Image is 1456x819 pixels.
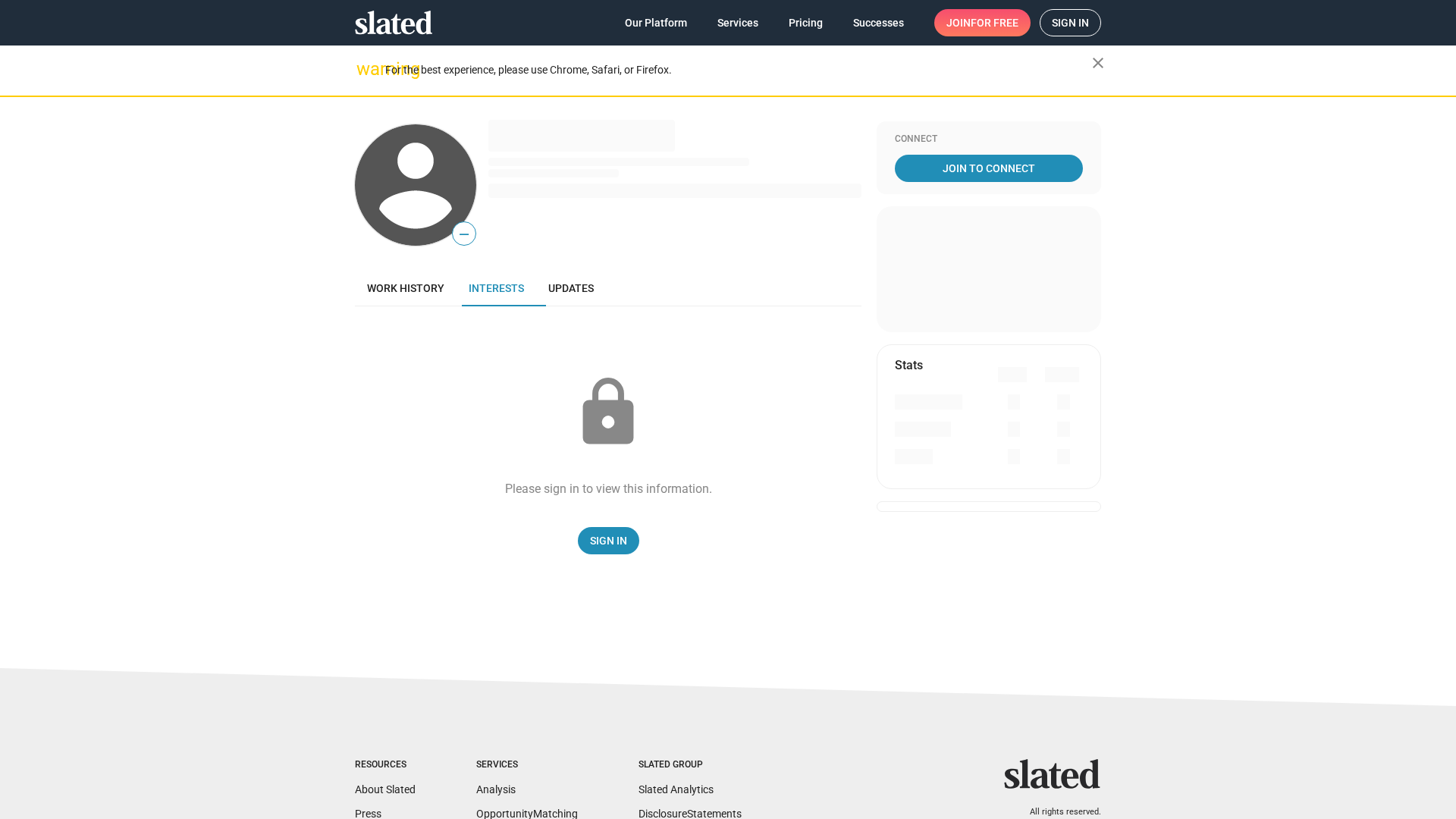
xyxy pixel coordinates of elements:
[1052,10,1089,36] span: Sign in
[367,282,444,294] span: Work history
[705,9,770,36] a: Services
[457,270,536,306] a: Interests
[841,9,916,36] a: Successes
[355,270,457,306] a: Work history
[946,9,1018,36] span: Join
[548,282,594,294] span: Updates
[1089,54,1107,72] mat-icon: close
[469,282,524,294] span: Interests
[639,759,742,771] div: Slated Group
[625,9,687,36] span: Our Platform
[898,155,1080,182] span: Join To Connect
[476,759,578,771] div: Services
[789,9,823,36] span: Pricing
[971,9,1018,36] span: for free
[578,527,639,554] a: Sign In
[570,375,646,450] mat-icon: lock
[590,527,627,554] span: Sign In
[717,9,758,36] span: Services
[385,60,1092,80] div: For the best experience, please use Chrome, Safari, or Firefox.
[777,9,835,36] a: Pricing
[536,270,606,306] a: Updates
[453,224,475,244] span: —
[895,155,1083,182] a: Join To Connect
[355,783,416,795] a: About Slated
[895,357,923,373] mat-card-title: Stats
[934,9,1031,36] a: Joinfor free
[355,759,416,771] div: Resources
[895,133,1083,146] div: Connect
[639,783,714,795] a: Slated Analytics
[853,9,904,36] span: Successes
[1040,9,1101,36] a: Sign in
[613,9,699,36] a: Our Platform
[505,481,712,497] div: Please sign in to view this information.
[356,60,375,78] mat-icon: warning
[476,783,516,795] a: Analysis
